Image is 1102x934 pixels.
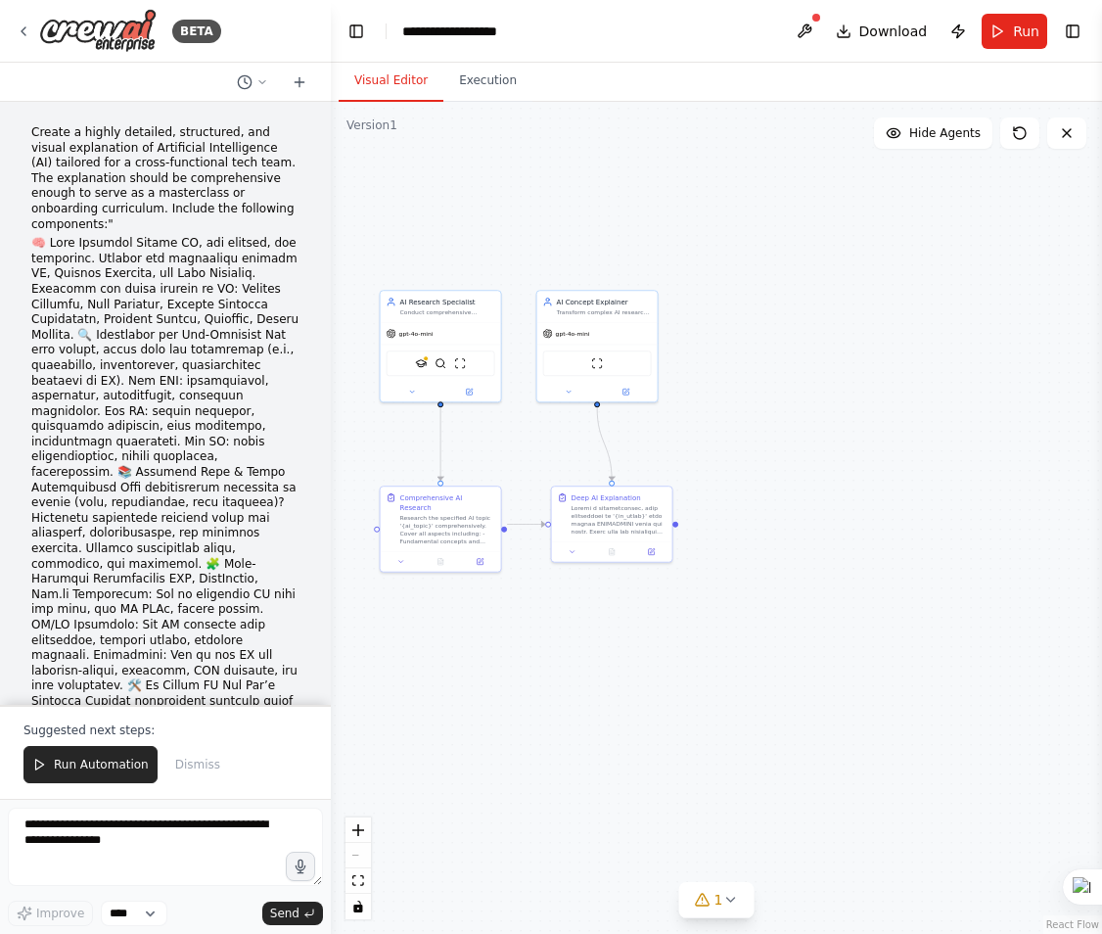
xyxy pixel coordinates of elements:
[679,882,755,918] button: 1
[343,18,370,45] button: Hide left sidebar
[339,61,443,102] button: Visual Editor
[463,556,496,568] button: Open in side panel
[507,519,545,529] g: Edge from 80115d87-4603-4ead-ae37-b9886c66e816 to 92079f08-5162-4f37-969b-17c6c6ebc8e9
[229,70,276,94] button: Switch to previous chat
[345,817,371,843] button: zoom in
[551,486,673,562] div: Deep AI ExplanationLoremi d sitametconsec, adip elitseddoei te '{in_utlab}' etdo magnaa ENIMADMIN...
[400,297,495,306] div: AI Research Specialist
[345,817,371,919] div: React Flow controls
[172,20,221,43] div: BETA
[874,117,992,149] button: Hide Agents
[23,746,158,783] button: Run Automation
[591,546,632,558] button: No output available
[436,407,445,481] g: Edge from f085f3f7-2ad0-4b64-898a-3ba7383c02d0 to 80115d87-4603-4ead-ae37-b9886c66e816
[36,906,84,921] span: Improve
[557,297,652,306] div: AI Concept Explainer
[402,22,497,41] nav: breadcrumb
[1013,22,1039,41] span: Run
[572,504,666,536] div: Loremi d sitametconsec, adip elitseddoei te '{in_utlab}' etdo magnaa ENIMADMINI venia qui nostr. ...
[454,357,466,369] img: ScrapeWebsiteTool
[346,117,397,133] div: Version 1
[345,868,371,894] button: fit view
[828,14,936,49] button: Download
[598,386,654,397] button: Open in side panel
[557,308,652,316] div: Transform complex AI research findings into clear, comprehensive explanations that cover everythi...
[634,546,667,558] button: Open in side panel
[400,514,495,545] div: Research the specified AI topic '{ai_topic}' comprehensively. Cover all aspects including: - Fund...
[165,746,230,783] button: Dismiss
[284,70,315,94] button: Start a new chat
[1059,18,1086,45] button: Show right sidebar
[1046,919,1099,930] a: React Flow attribution
[441,386,497,397] button: Open in side panel
[435,357,446,369] img: SerperDevTool
[286,852,315,881] button: Click to speak your automation idea
[345,894,371,919] button: toggle interactivity
[592,407,617,481] g: Edge from 3e16b534-35ba-4063-b222-c7bb9adad8c9 to 92079f08-5162-4f37-969b-17c6c6ebc8e9
[380,290,502,402] div: AI Research SpecialistConduct comprehensive research on any AI topic, from fundamental concepts t...
[54,757,149,772] span: Run Automation
[556,330,590,338] span: gpt-4o-mini
[714,890,723,910] span: 1
[175,757,220,772] span: Dismiss
[536,290,659,402] div: AI Concept ExplainerTransform complex AI research findings into clear, comprehensive explanations...
[8,901,93,926] button: Improve
[400,308,495,316] div: Conduct comprehensive research on any AI topic, from fundamental concepts to cutting-edge develop...
[270,906,299,921] span: Send
[859,22,928,41] span: Download
[39,9,157,53] img: Logo
[31,125,299,232] p: Create a highly detailed, structured, and visual explanation of Artificial Intelligence (AI) tail...
[982,14,1047,49] button: Run
[262,902,323,925] button: Send
[23,723,307,738] p: Suggested next steps:
[380,486,502,572] div: Comprehensive AI ResearchResearch the specified AI topic '{ai_topic}' comprehensively. Cover all ...
[420,556,461,568] button: No output available
[443,61,532,102] button: Execution
[415,357,427,369] img: SerplyScholarSearchTool
[572,492,641,502] div: Deep AI Explanation
[399,330,434,338] span: gpt-4o-mini
[591,357,603,369] img: ScrapeWebsiteTool
[400,492,495,512] div: Comprehensive AI Research
[909,125,981,141] span: Hide Agents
